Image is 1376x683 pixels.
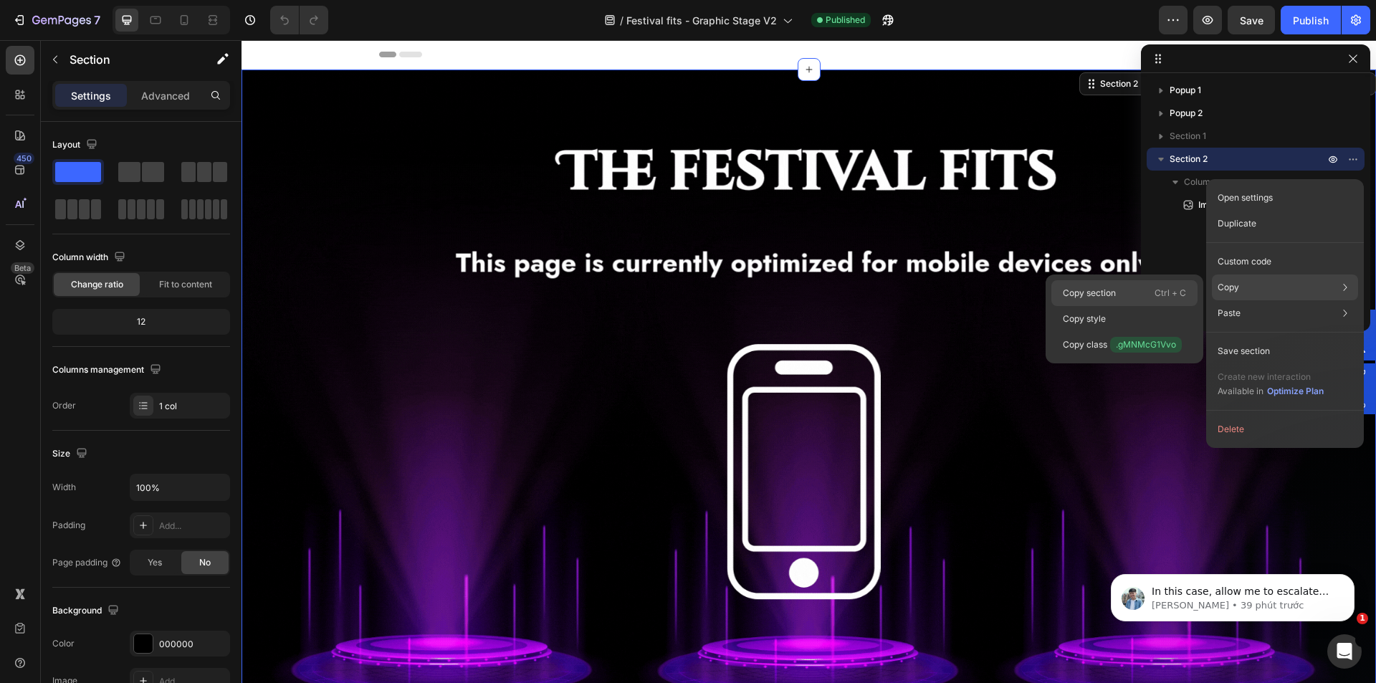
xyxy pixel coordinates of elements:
[270,6,328,34] div: Undo/Redo
[52,135,100,155] div: Layout
[1110,337,1182,353] span: .gMNMcG1Vvo
[1267,385,1324,398] div: Optimize Plan
[1281,6,1341,34] button: Publish
[159,400,226,413] div: 1 col
[14,153,34,164] div: 450
[1170,152,1208,166] span: Section 2
[1218,370,1324,384] p: Create new interaction
[52,399,76,412] div: Order
[1063,312,1106,325] p: Copy style
[148,556,162,569] span: Yes
[626,13,777,28] span: Festival fits - Graphic Stage V2
[130,474,229,500] input: Auto
[1218,191,1273,204] p: Open settings
[1063,287,1116,300] p: Copy section
[1218,255,1271,268] p: Custom code
[1327,634,1362,669] iframe: Intercom live chat
[6,6,107,34] button: 7
[199,556,211,569] span: No
[1357,613,1368,624] span: 1
[1170,129,1206,143] span: Section 1
[11,262,34,274] div: Beta
[159,520,226,532] div: Add...
[1228,6,1275,34] button: Save
[52,248,128,267] div: Column width
[159,278,212,291] span: Fit to content
[1113,329,1127,368] span: Popup 2
[926,37,1018,50] p: Create Theme Section
[1113,275,1127,315] span: Popup 1
[52,556,122,569] div: Page padding
[1266,384,1324,398] button: Optimize Plan
[52,637,75,650] div: Color
[1240,14,1263,27] span: Save
[52,444,90,464] div: Size
[1218,386,1263,396] span: Available in
[52,601,122,621] div: Background
[52,481,76,494] div: Width
[71,278,123,291] span: Change ratio
[1218,345,1270,358] p: Save section
[71,88,111,103] p: Settings
[55,312,227,332] div: 12
[1184,175,1215,189] span: Column
[1170,106,1203,120] span: Popup 2
[620,13,623,28] span: /
[1218,281,1239,294] p: Copy
[1218,307,1241,320] p: Paste
[1063,337,1182,353] p: Copy class
[70,51,187,68] p: Section
[52,519,85,532] div: Padding
[159,638,226,651] div: 000000
[1198,198,1223,212] span: Image
[242,40,1376,683] iframe: Design area
[94,11,100,29] p: 7
[1027,35,1090,52] button: AI Content
[1170,83,1201,97] span: Popup 1
[1218,217,1256,230] p: Duplicate
[52,360,164,380] div: Columns management
[141,88,190,103] p: Advanced
[1212,416,1358,442] button: Delete
[826,14,865,27] span: Published
[1155,286,1186,300] p: Ctrl + C
[1089,544,1376,644] iframe: Intercom notifications tin nhắn
[1293,13,1329,28] div: Publish
[856,37,899,50] div: Section 2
